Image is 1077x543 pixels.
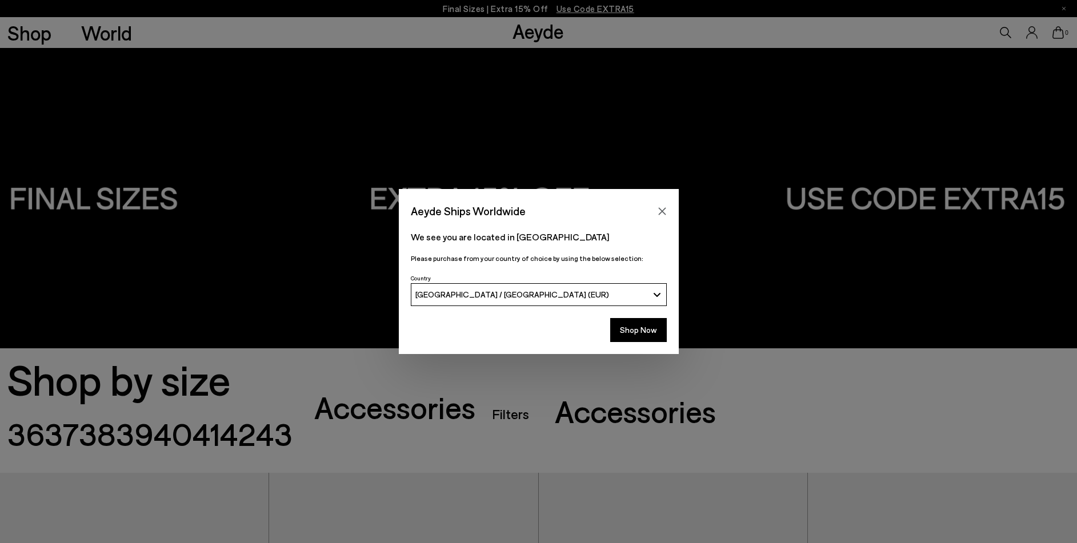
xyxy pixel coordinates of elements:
button: Close [654,203,671,220]
span: Aeyde Ships Worldwide [411,201,526,221]
span: Country [411,275,431,281]
span: [GEOGRAPHIC_DATA] / [GEOGRAPHIC_DATA] (EUR) [415,289,609,299]
p: We see you are located in [GEOGRAPHIC_DATA] [411,230,667,244]
button: Shop Now [610,318,667,342]
p: Please purchase from your country of choice by using the below selection: [411,253,667,264]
